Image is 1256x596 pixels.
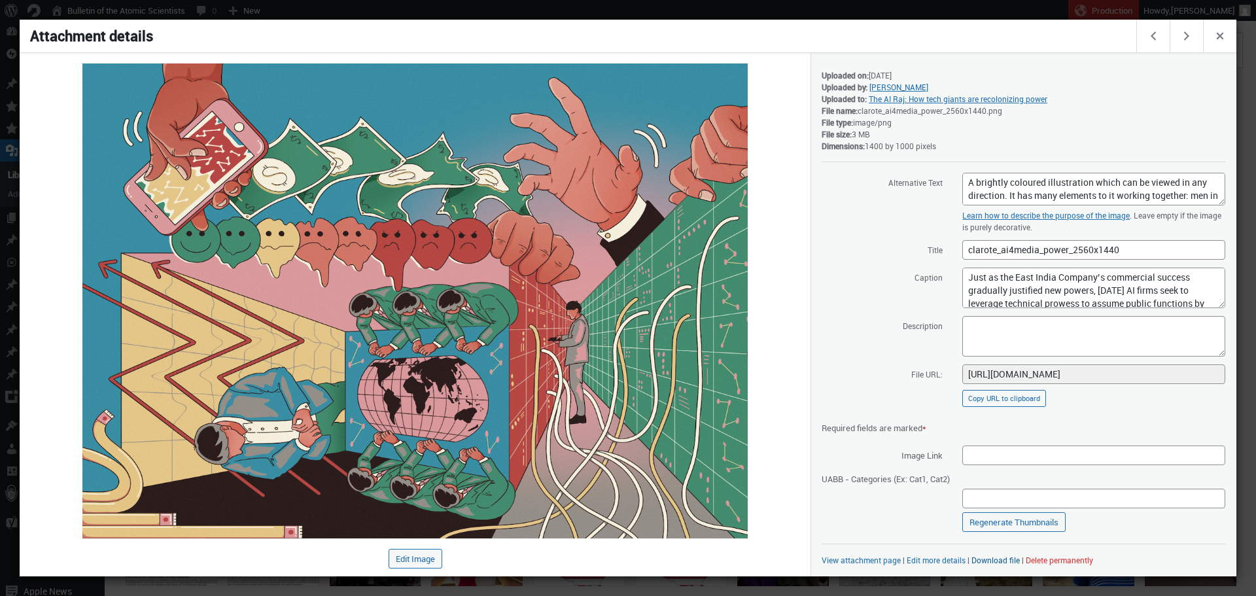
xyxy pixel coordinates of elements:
[1026,555,1093,565] button: Delete permanently
[822,445,943,465] span: Image Link
[962,173,1225,205] textarea: A brightly coloured illustration which can be viewed in any direction. It has many elements to it...
[971,555,1020,565] a: Download file
[962,390,1046,407] button: Copy URL to clipboard
[822,82,867,92] strong: Uploaded by:
[962,512,1066,532] a: Regenerate Thumbnails
[822,422,926,434] span: Required fields are marked
[822,69,1226,81] div: [DATE]
[822,172,943,192] label: Alternative Text
[822,267,943,287] label: Caption
[903,555,905,565] span: |
[962,268,1225,308] textarea: Just as the East India Company’s commercial success gradually justified new powers, [DATE] AI fir...
[822,105,858,116] strong: File name:
[822,116,1226,128] div: image/png
[822,364,943,383] label: File URL:
[822,129,852,139] strong: File size:
[822,239,943,259] label: Title
[822,105,1226,116] div: clarote_ai4media_power_2560x1440.png
[1022,555,1024,565] span: |
[389,549,442,569] button: Edit Image
[822,117,853,128] strong: File type:
[822,468,950,488] span: UABB - Categories (Ex: Cat1, Cat2)
[822,128,1226,140] div: 3 MB
[869,94,1047,104] a: The AI Raj: How tech giants are recolonizing power
[822,70,869,80] strong: Uploaded on:
[869,82,928,92] a: [PERSON_NAME]
[962,210,1130,220] a: Learn how to describe the purpose of the image(opens in a new tab)
[962,209,1225,233] p: . Leave empty if the image is purely decorative.
[20,20,1138,52] h1: Attachment details
[822,555,901,565] a: View attachment page
[968,555,969,565] span: |
[907,555,966,565] a: Edit more details
[822,141,865,151] strong: Dimensions:
[822,315,943,335] label: Description
[822,94,867,104] strong: Uploaded to:
[822,140,1226,152] div: 1400 by 1000 pixels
